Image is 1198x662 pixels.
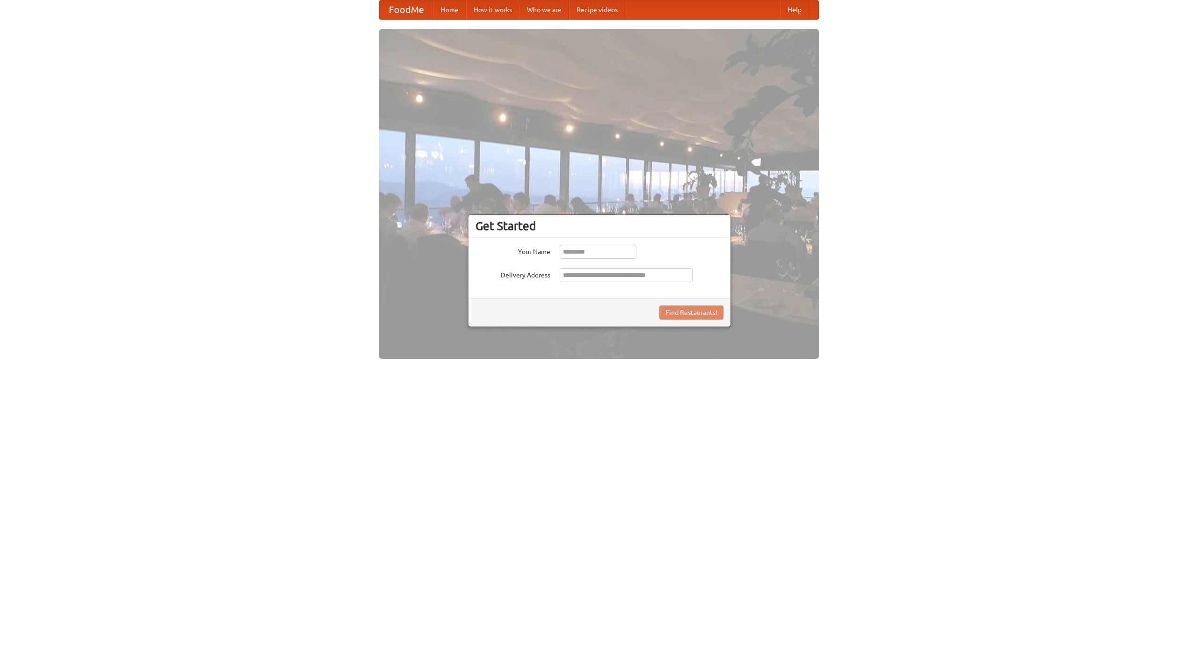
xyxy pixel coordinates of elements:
a: FoodMe [380,0,433,19]
a: Help [780,0,809,19]
label: Delivery Address [475,268,550,280]
h3: Get Started [475,219,723,233]
label: Your Name [475,245,550,256]
a: Recipe videos [569,0,625,19]
button: Find Restaurants! [659,306,723,320]
a: How it works [466,0,519,19]
a: Home [433,0,466,19]
a: Who we are [519,0,569,19]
